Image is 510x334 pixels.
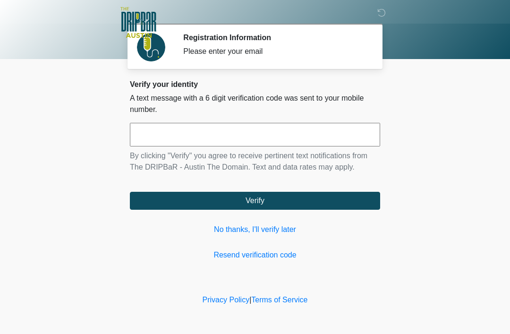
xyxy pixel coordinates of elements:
img: The DRIPBaR - Austin The Domain Logo [120,7,156,38]
p: A text message with a 6 digit verification code was sent to your mobile number. [130,93,380,115]
a: | [249,296,251,304]
img: Agent Avatar [137,33,165,61]
a: Resend verification code [130,249,380,261]
p: By clicking "Verify" you agree to receive pertinent text notifications from The DRIPBaR - Austin ... [130,150,380,173]
a: No thanks, I'll verify later [130,224,380,235]
button: Verify [130,192,380,210]
a: Terms of Service [251,296,307,304]
h2: Verify your identity [130,80,380,89]
div: Please enter your email [183,46,366,57]
a: Privacy Policy [203,296,250,304]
